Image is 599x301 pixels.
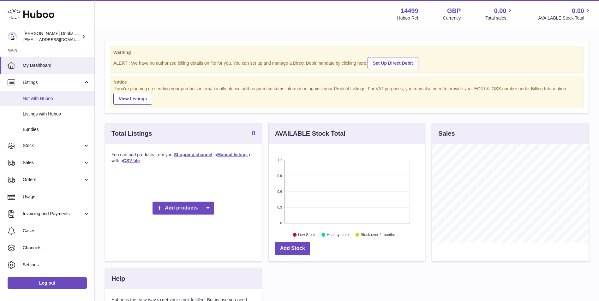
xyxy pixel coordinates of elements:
[23,194,90,200] span: Usage
[113,79,580,85] strong: Notice
[447,7,461,15] strong: GBP
[23,245,90,251] span: Channels
[277,190,282,193] text: 0.6
[23,228,90,234] span: Cases
[361,233,395,237] text: Stock over 2 months
[23,31,80,43] div: [PERSON_NAME] Drinks LTD (t/a Zooz)
[538,7,591,21] a: 0.00 AVAILABLE Stock Total
[8,277,87,289] a: Log out
[8,32,17,41] img: internalAdmin-14499@internal.huboo.com
[368,57,418,69] a: Set Up Direct Debit
[277,205,282,209] text: 0.3
[485,15,513,21] span: Total sales
[113,56,580,69] div: ALERT : We have no authorised billing details on file for you. You can set up and manage a Direct...
[111,129,152,138] h3: Total Listings
[275,242,310,255] a: Add Stock
[113,93,152,105] a: View Listings
[123,158,140,163] a: CSV file
[23,262,90,268] span: Settings
[113,86,580,105] div: If you're planning on sending your products internationally please add required customs informati...
[23,211,83,217] span: Invoicing and Payments
[298,233,316,237] text: Low Stock
[485,7,513,21] a: 0.00 Total sales
[23,37,93,42] span: [EMAIL_ADDRESS][DOMAIN_NAME]
[277,174,282,178] text: 0.9
[23,177,83,183] span: Orders
[572,7,584,15] span: 0.00
[111,274,125,283] h3: Help
[23,111,90,117] span: Listings with Huboo
[23,143,83,149] span: Stock
[111,152,255,164] p: You can add products from your , a , or with a .
[443,15,461,21] div: Currency
[401,7,418,15] strong: 14499
[494,7,506,15] span: 0.00
[277,158,282,162] text: 1.2
[280,221,282,225] text: 0
[153,202,214,215] a: Add products
[252,130,255,138] a: 0
[23,96,90,102] span: Not with Huboo
[23,62,90,68] span: My Dashboard
[23,127,90,133] span: Bundles
[326,233,350,237] text: Healthy stock
[174,152,212,157] a: Shopping channel
[217,152,247,157] a: Manual listing
[275,129,345,138] h3: AVAILABLE Stock Total
[113,50,580,56] strong: Warning
[397,15,418,21] div: Huboo Ref
[438,129,455,138] h3: Sales
[252,130,255,136] strong: 0
[23,80,83,86] span: Listings
[538,15,591,21] span: AVAILABLE Stock Total
[23,160,83,166] span: Sales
